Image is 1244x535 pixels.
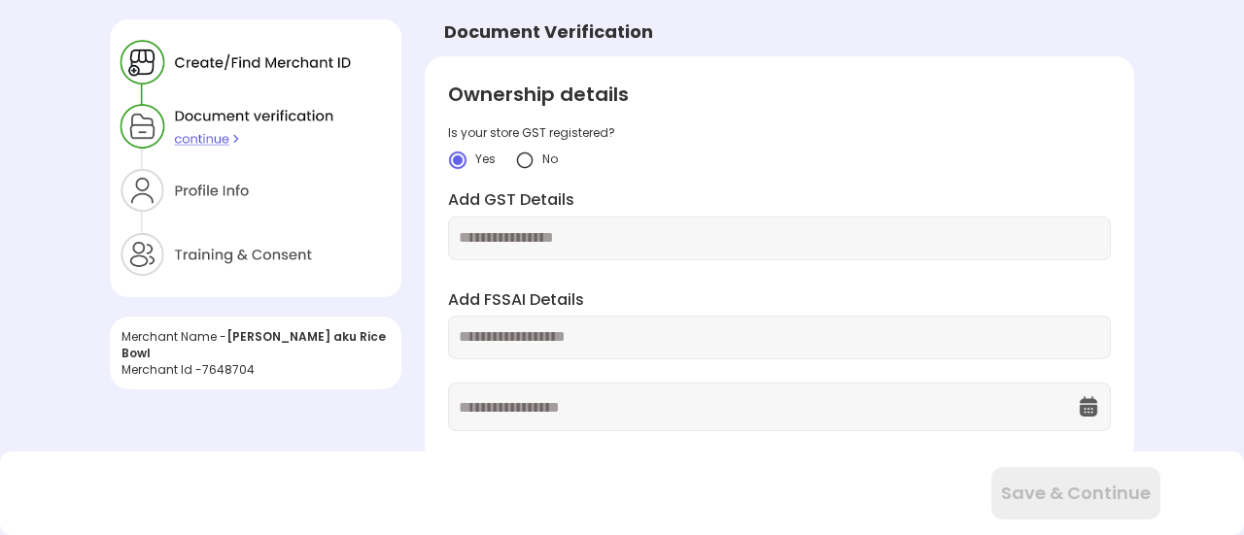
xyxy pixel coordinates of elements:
img: crlYN1wOekqfTXo2sKdO7mpVD4GIyZBlBCY682TI1bTNaOsxckEXOmACbAD6EYcPGHR5wXB9K-wSeRvGOQTikGGKT-kEDVP-b... [448,150,467,170]
span: No [542,150,558,167]
div: Ownership details [448,80,1111,109]
div: Merchant Name - [121,328,390,361]
span: Yes [475,150,496,167]
img: OcXK764TI_dg1n3pJKAFuNcYfYqBKGvmbXteblFrPew4KBASBbPUoKPFDRZzLe5z5khKOkBCrBseVNl8W_Mqhk0wgJF92Dyy9... [1077,395,1100,418]
span: [PERSON_NAME] aku Rice Bowl [121,328,386,361]
div: Document Verification [444,19,653,45]
label: Add FSSAI Details [448,289,1111,312]
div: Merchant Id - 7648704 [121,361,390,378]
img: yidvdI1b1At5fYgYeHdauqyvT_pgttO64BpF2mcDGQwz_NKURL8lp7m2JUJk3Onwh4FIn8UgzATYbhG5vtZZpSXeknhWnnZDd... [515,150,535,170]
img: xZtaNGYO7ZEa_Y6BGN0jBbY4tz3zD8CMWGtK9DYT203r_wSWJgC64uaYzQv0p6I5U3yzNyQZ90jnSGEji8ItH6xpax9JibOI_... [110,19,401,297]
button: Save & Continue [991,467,1160,519]
label: Add GST Details [448,189,1111,212]
div: Is your store GST registered? [448,124,1111,141]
